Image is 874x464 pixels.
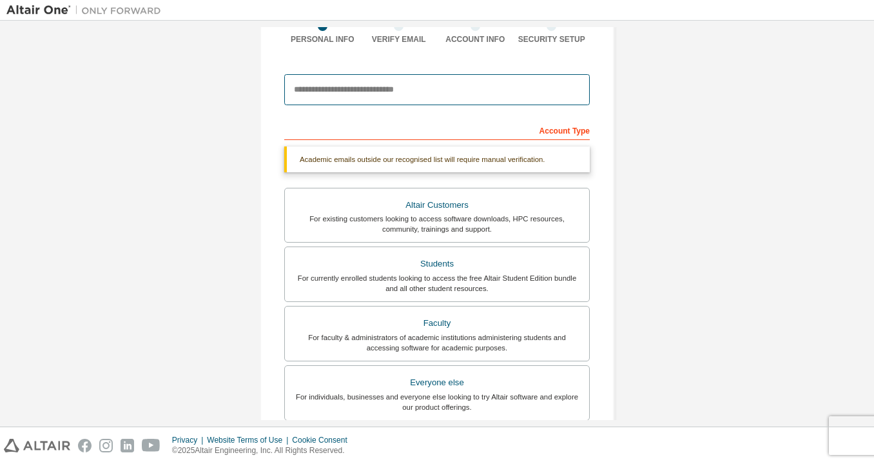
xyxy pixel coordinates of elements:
[293,374,581,392] div: Everyone else
[121,439,134,452] img: linkedin.svg
[437,34,514,45] div: Account Info
[172,435,207,445] div: Privacy
[78,439,92,452] img: facebook.svg
[99,439,113,452] img: instagram.svg
[207,435,292,445] div: Website Terms of Use
[4,439,70,452] img: altair_logo.svg
[172,445,355,456] p: © 2025 Altair Engineering, Inc. All Rights Reserved.
[293,214,581,234] div: For existing customers looking to access software downloads, HPC resources, community, trainings ...
[142,439,160,452] img: youtube.svg
[6,4,168,17] img: Altair One
[284,119,590,140] div: Account Type
[293,255,581,273] div: Students
[284,146,590,172] div: Academic emails outside our recognised list will require manual verification.
[514,34,590,45] div: Security Setup
[293,273,581,294] div: For currently enrolled students looking to access the free Altair Student Edition bundle and all ...
[293,314,581,332] div: Faculty
[361,34,438,45] div: Verify Email
[284,34,361,45] div: Personal Info
[293,392,581,412] div: For individuals, businesses and everyone else looking to try Altair software and explore our prod...
[293,196,581,214] div: Altair Customers
[293,332,581,353] div: For faculty & administrators of academic institutions administering students and accessing softwa...
[292,435,354,445] div: Cookie Consent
